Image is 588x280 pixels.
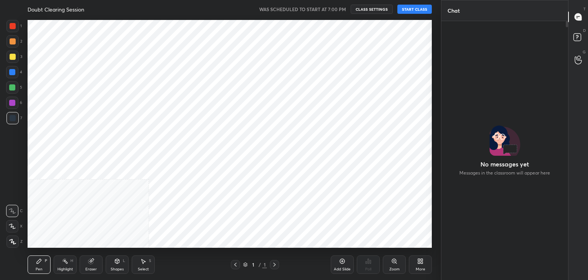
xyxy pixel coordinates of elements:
div: / [258,262,261,267]
h4: Doubt Clearing Session [28,6,84,13]
button: START CLASS [397,5,432,14]
div: Eraser [85,267,97,271]
div: 2 [7,35,22,48]
h5: WAS SCHEDULED TO START AT 7:00 PM [259,6,346,13]
div: 1 [262,261,267,268]
div: C [6,205,23,217]
div: Pen [36,267,42,271]
div: X [6,220,23,232]
div: 6 [6,97,22,109]
div: 3 [7,51,22,63]
p: G [583,49,586,55]
div: Zoom [389,267,400,271]
div: Select [138,267,149,271]
button: CLASS SETTINGS [351,5,393,14]
div: S [149,259,151,263]
p: Chat [441,0,466,21]
div: 4 [6,66,22,78]
div: Shapes [111,267,124,271]
div: 7 [7,112,22,124]
p: T [583,6,586,12]
div: L [123,259,125,263]
div: Z [7,236,23,248]
div: More [416,267,425,271]
div: Add Slide [334,267,351,271]
div: Highlight [57,267,73,271]
div: 1 [7,20,22,32]
div: 5 [6,81,22,94]
p: D [583,28,586,33]
div: H [70,259,73,263]
div: 1 [249,262,257,267]
div: P [45,259,47,263]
